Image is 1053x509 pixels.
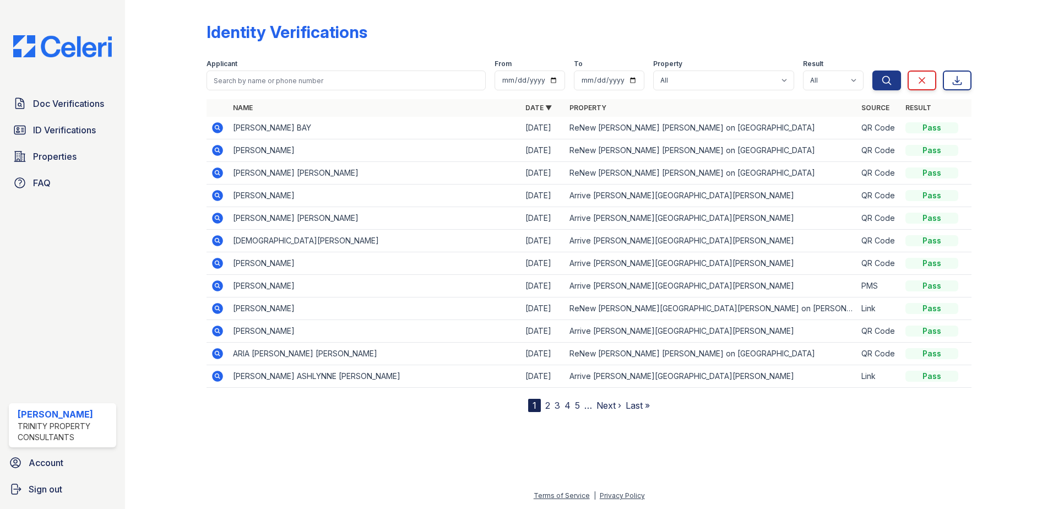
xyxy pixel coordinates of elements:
td: [PERSON_NAME] [229,320,521,343]
td: [PERSON_NAME] [PERSON_NAME] [229,207,521,230]
div: [PERSON_NAME] [18,408,112,421]
td: ReNew [PERSON_NAME] [PERSON_NAME] on [GEOGRAPHIC_DATA] [565,343,857,365]
div: Pass [905,326,958,337]
div: 1 [528,399,541,412]
td: [DATE] [521,275,565,297]
a: Result [905,104,931,112]
td: QR Code [857,139,901,162]
td: [DATE] [521,230,565,252]
td: Arrive [PERSON_NAME][GEOGRAPHIC_DATA][PERSON_NAME] [565,275,857,297]
div: Pass [905,190,958,201]
a: Last » [626,400,650,411]
label: To [574,59,583,68]
td: Link [857,297,901,320]
td: QR Code [857,207,901,230]
a: Privacy Policy [600,491,645,500]
img: CE_Logo_Blue-a8612792a0a2168367f1c8372b55b34899dd931a85d93a1a3d3e32e68fde9ad4.png [4,35,121,57]
td: [DATE] [521,207,565,230]
a: Terms of Service [534,491,590,500]
span: Doc Verifications [33,97,104,110]
a: ID Verifications [9,119,116,141]
td: QR Code [857,185,901,207]
td: QR Code [857,117,901,139]
a: Date ▼ [525,104,552,112]
div: Pass [905,371,958,382]
td: [DATE] [521,365,565,388]
div: Pass [905,145,958,156]
a: Property [569,104,606,112]
span: Sign out [29,483,62,496]
td: [DATE] [521,252,565,275]
td: PMS [857,275,901,297]
span: Properties [33,150,77,163]
div: Pass [905,258,958,269]
a: Sign out [4,478,121,500]
a: Account [4,452,121,474]
td: QR Code [857,230,901,252]
td: [DATE] [521,139,565,162]
label: Property [653,59,682,68]
span: Account [29,456,63,469]
td: [DATE] [521,343,565,365]
a: 4 [565,400,571,411]
td: [PERSON_NAME] BAY [229,117,521,139]
td: QR Code [857,162,901,185]
td: [DATE] [521,117,565,139]
td: ReNew [PERSON_NAME] [PERSON_NAME] on [GEOGRAPHIC_DATA] [565,139,857,162]
td: [PERSON_NAME] [229,185,521,207]
td: [PERSON_NAME] ASHLYNNE [PERSON_NAME] [229,365,521,388]
td: Arrive [PERSON_NAME][GEOGRAPHIC_DATA][PERSON_NAME] [565,207,857,230]
div: Identity Verifications [207,22,367,42]
div: | [594,491,596,500]
td: ReNew [PERSON_NAME][GEOGRAPHIC_DATA][PERSON_NAME] on [PERSON_NAME] [565,297,857,320]
div: Pass [905,303,958,314]
a: Name [233,104,253,112]
td: Arrive [PERSON_NAME][GEOGRAPHIC_DATA][PERSON_NAME] [565,185,857,207]
input: Search by name or phone number [207,71,486,90]
td: [DATE] [521,185,565,207]
td: [PERSON_NAME] [229,252,521,275]
label: Result [803,59,823,68]
td: Arrive [PERSON_NAME][GEOGRAPHIC_DATA][PERSON_NAME] [565,365,857,388]
div: Pass [905,213,958,224]
td: [PERSON_NAME] [PERSON_NAME] [229,162,521,185]
a: 2 [545,400,550,411]
td: ReNew [PERSON_NAME] [PERSON_NAME] on [GEOGRAPHIC_DATA] [565,117,857,139]
td: [DEMOGRAPHIC_DATA][PERSON_NAME] [229,230,521,252]
span: FAQ [33,176,51,189]
td: Arrive [PERSON_NAME][GEOGRAPHIC_DATA][PERSON_NAME] [565,252,857,275]
td: [PERSON_NAME] [229,297,521,320]
td: [DATE] [521,297,565,320]
td: QR Code [857,252,901,275]
td: QR Code [857,343,901,365]
td: [PERSON_NAME] [229,139,521,162]
td: ARIA [PERSON_NAME] [PERSON_NAME] [229,343,521,365]
div: Pass [905,235,958,246]
a: 5 [575,400,580,411]
span: ID Verifications [33,123,96,137]
td: Arrive [PERSON_NAME][GEOGRAPHIC_DATA][PERSON_NAME] [565,320,857,343]
label: Applicant [207,59,237,68]
td: [PERSON_NAME] [229,275,521,297]
a: Source [861,104,889,112]
div: Pass [905,348,958,359]
span: … [584,399,592,412]
a: FAQ [9,172,116,194]
td: Arrive [PERSON_NAME][GEOGRAPHIC_DATA][PERSON_NAME] [565,230,857,252]
a: 3 [555,400,560,411]
td: ReNew [PERSON_NAME] [PERSON_NAME] on [GEOGRAPHIC_DATA] [565,162,857,185]
div: Pass [905,167,958,178]
a: Properties [9,145,116,167]
a: Doc Verifications [9,93,116,115]
td: Link [857,365,901,388]
td: [DATE] [521,162,565,185]
label: From [495,59,512,68]
td: QR Code [857,320,901,343]
div: Trinity Property Consultants [18,421,112,443]
div: Pass [905,122,958,133]
a: Next › [596,400,621,411]
td: [DATE] [521,320,565,343]
div: Pass [905,280,958,291]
